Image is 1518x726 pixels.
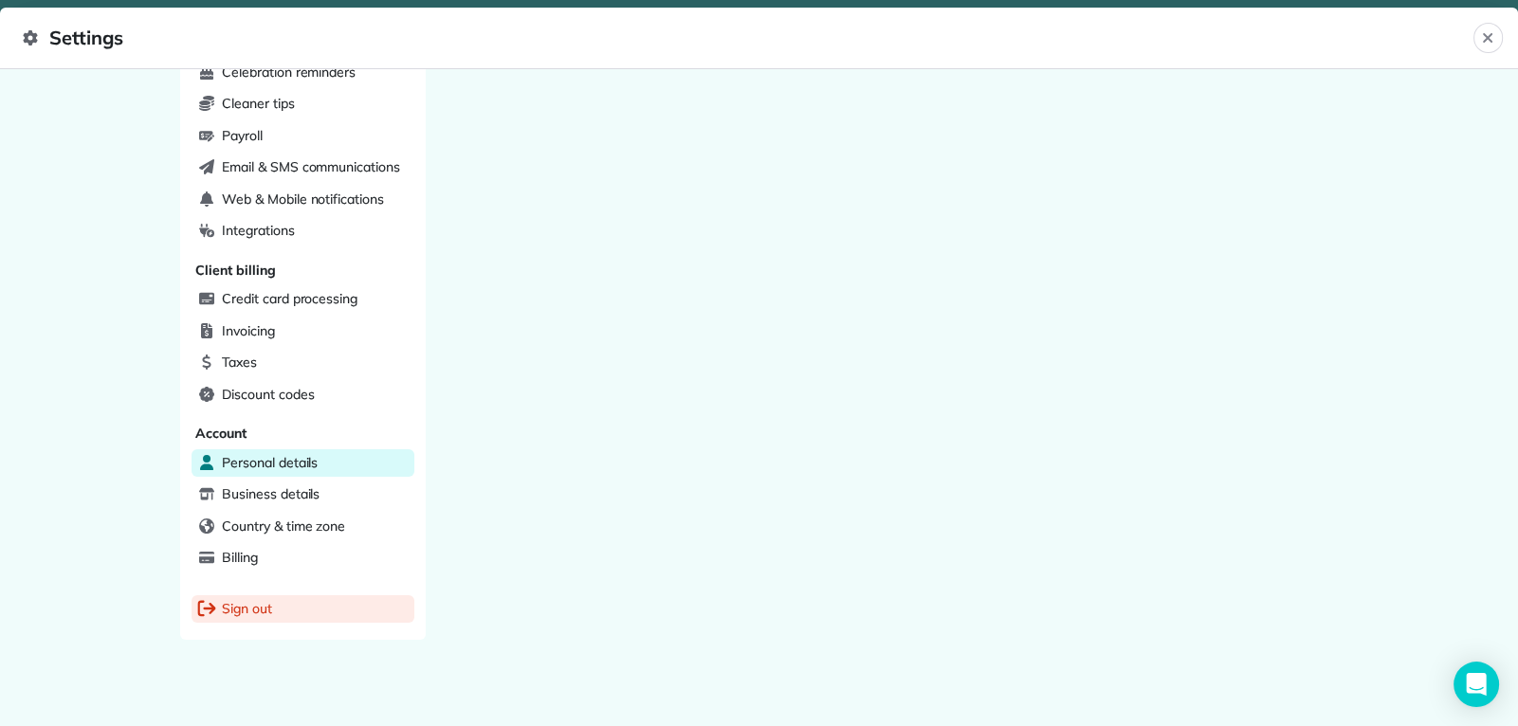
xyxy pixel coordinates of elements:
[222,548,258,567] span: Billing
[192,122,414,151] a: Payroll
[222,517,345,535] span: Country & time zone
[1473,23,1503,53] button: Close
[222,321,275,340] span: Invoicing
[195,425,247,442] span: Account
[192,318,414,346] a: Invoicing
[192,513,414,541] a: Country & time zone
[222,63,356,82] span: Celebration reminders
[192,217,414,245] a: Integrations
[222,453,318,472] span: Personal details
[222,126,263,145] span: Payroll
[222,221,295,240] span: Integrations
[192,595,414,624] a: Sign out
[222,94,295,113] span: Cleaner tips
[192,449,414,478] a: Personal details
[222,190,384,209] span: Web & Mobile notifications
[222,289,357,308] span: Credit card processing
[192,285,414,314] a: Credit card processing
[222,599,272,618] span: Sign out
[222,353,257,372] span: Taxes
[192,481,414,509] a: Business details
[222,385,314,404] span: Discount codes
[192,90,414,118] a: Cleaner tips
[192,349,414,377] a: Taxes
[222,484,320,503] span: Business details
[192,381,414,409] a: Discount codes
[192,186,414,214] a: Web & Mobile notifications
[23,23,1473,53] span: Settings
[1454,662,1499,707] div: Open Intercom Messenger
[195,262,275,279] span: Client billing
[192,544,414,572] a: Billing
[222,157,400,176] span: Email & SMS communications
[192,154,414,182] a: Email & SMS communications
[192,59,414,87] a: Celebration reminders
